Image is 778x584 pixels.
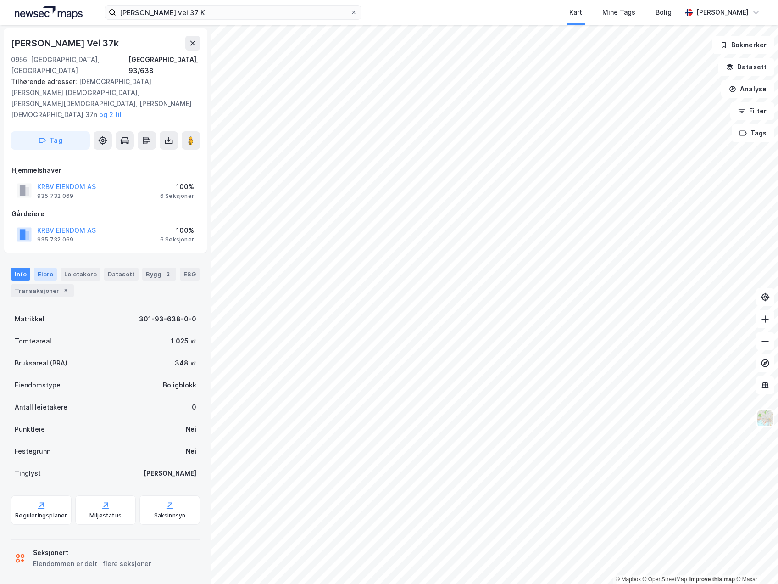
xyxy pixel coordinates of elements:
[712,36,774,54] button: Bokmerker
[718,58,774,76] button: Datasett
[721,80,774,98] button: Analyse
[163,270,172,279] div: 2
[186,446,196,457] div: Nei
[37,192,73,200] div: 935 732 069
[616,576,641,583] a: Mapbox
[15,446,50,457] div: Festegrunn
[33,547,151,558] div: Seksjonert
[15,336,51,347] div: Tomteareal
[33,558,151,569] div: Eiendommen er delt i flere seksjoner
[15,6,83,19] img: logo.a4113a55bc3d86da70a041830d287a7e.svg
[160,192,194,200] div: 6 Seksjoner
[15,512,67,519] div: Reguleringsplaner
[643,576,687,583] a: OpenStreetMap
[139,314,196,325] div: 301-93-638-0-0
[192,402,196,413] div: 0
[186,424,196,435] div: Nei
[37,236,73,243] div: 935 732 069
[11,78,79,85] span: Tilhørende adresser:
[732,124,774,142] button: Tags
[128,54,200,76] div: [GEOGRAPHIC_DATA], 93/638
[34,268,57,281] div: Eiere
[15,402,67,413] div: Antall leietakere
[11,284,74,297] div: Transaksjoner
[730,102,774,120] button: Filter
[656,7,672,18] div: Bolig
[163,380,196,391] div: Boligblokk
[104,268,139,281] div: Datasett
[11,268,30,281] div: Info
[11,131,90,150] button: Tag
[116,6,350,19] input: Søk på adresse, matrikkel, gårdeiere, leietakere eller personer
[160,181,194,192] div: 100%
[142,268,176,281] div: Bygg
[61,286,70,295] div: 8
[160,236,194,243] div: 6 Seksjoner
[11,36,121,51] div: [PERSON_NAME] Vei 37k
[11,76,193,120] div: [DEMOGRAPHIC_DATA][PERSON_NAME] [DEMOGRAPHIC_DATA], [PERSON_NAME][DEMOGRAPHIC_DATA], [PERSON_NAME...
[569,7,582,18] div: Kart
[11,54,128,76] div: 0956, [GEOGRAPHIC_DATA], [GEOGRAPHIC_DATA]
[689,576,735,583] a: Improve this map
[154,512,186,519] div: Saksinnsyn
[15,358,67,369] div: Bruksareal (BRA)
[175,358,196,369] div: 348 ㎡
[180,268,200,281] div: ESG
[696,7,749,18] div: [PERSON_NAME]
[756,410,774,427] img: Z
[602,7,635,18] div: Mine Tags
[160,225,194,236] div: 100%
[15,468,41,479] div: Tinglyst
[144,468,196,479] div: [PERSON_NAME]
[11,165,200,176] div: Hjemmelshaver
[15,380,61,391] div: Eiendomstype
[89,512,122,519] div: Miljøstatus
[732,540,778,584] div: Kontrollprogram for chat
[15,314,44,325] div: Matrikkel
[171,336,196,347] div: 1 025 ㎡
[11,208,200,219] div: Gårdeiere
[15,424,45,435] div: Punktleie
[61,268,100,281] div: Leietakere
[732,540,778,584] iframe: Chat Widget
